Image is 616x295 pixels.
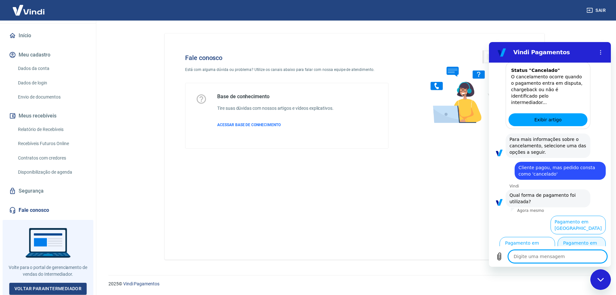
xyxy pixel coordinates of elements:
[217,122,334,128] a: ACESSAR BASE DE CONHECIMENTO
[489,42,611,267] iframe: Janela de mensagens
[108,281,601,287] p: 2025 ©
[8,0,49,20] img: Vindi
[15,152,88,165] a: Contratos com credores
[8,203,88,217] a: Fale conosco
[15,137,88,150] a: Recebíveis Futuros Online
[8,109,88,123] button: Meus recebíveis
[185,54,389,62] h4: Fale conosco
[8,48,88,62] button: Meu cadastro
[585,4,608,16] button: Sair
[9,283,87,295] a: Voltar paraIntermediador
[217,93,334,100] h5: Base de conhecimento
[8,184,88,198] a: Segurança
[418,44,515,129] img: Fale conosco
[15,166,88,179] a: Disponibilização de agenda
[8,29,88,43] a: Início
[185,67,389,73] p: Está com alguma dúvida ou problema? Utilize os canais abaixo para falar com nossa equipe de atend...
[217,105,334,112] h6: Tire suas dúvidas com nossos artigos e vídeos explicativos.
[15,123,88,136] a: Relatório de Recebíveis
[590,269,611,290] iframe: Botão para abrir a janela de mensagens, conversa em andamento
[15,91,88,104] a: Envio de documentos
[15,62,88,75] a: Dados da conta
[123,281,159,286] a: Vindi Pagamentos
[15,76,88,90] a: Dados de login
[217,123,281,127] span: ACESSAR BASE DE CONHECIMENTO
